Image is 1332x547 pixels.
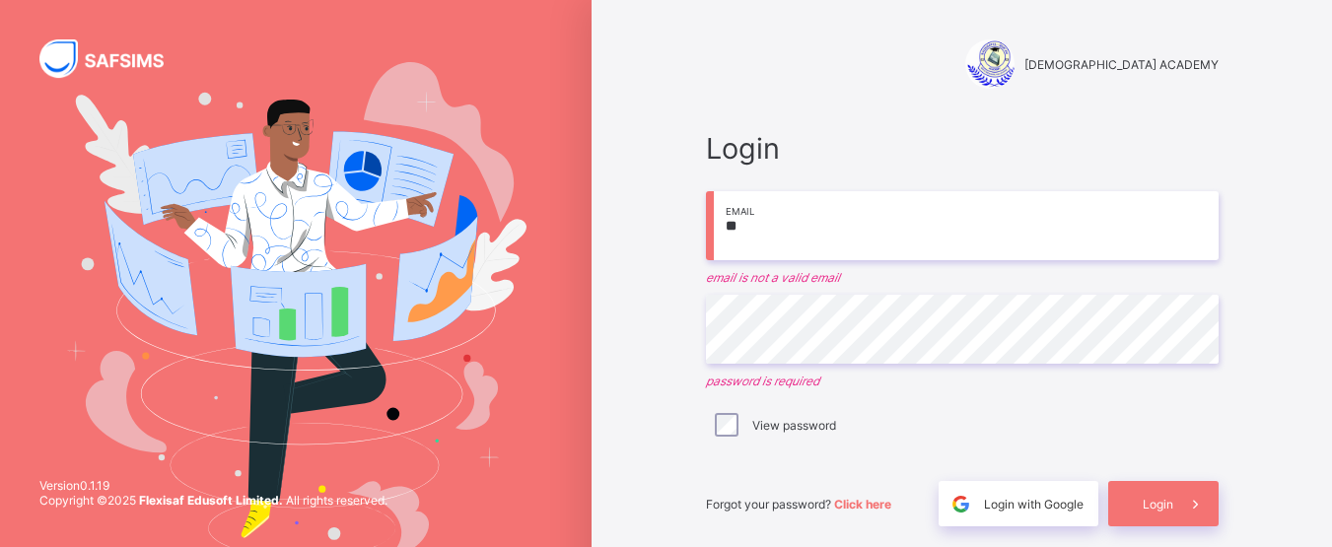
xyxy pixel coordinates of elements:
[706,270,1219,285] em: email is not a valid email
[39,493,387,508] span: Copyright © 2025 All rights reserved.
[139,493,283,508] strong: Flexisaf Edusoft Limited.
[39,39,187,78] img: SAFSIMS Logo
[949,493,972,515] img: google.396cfc9801f0270233282035f929180a.svg
[706,374,1219,388] em: password is required
[752,418,836,433] label: View password
[984,497,1084,512] span: Login with Google
[706,131,1219,166] span: Login
[1143,497,1173,512] span: Login
[834,497,891,512] a: Click here
[1024,57,1219,72] span: [DEMOGRAPHIC_DATA] ACADEMY
[706,497,891,512] span: Forgot your password?
[39,478,387,493] span: Version 0.1.19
